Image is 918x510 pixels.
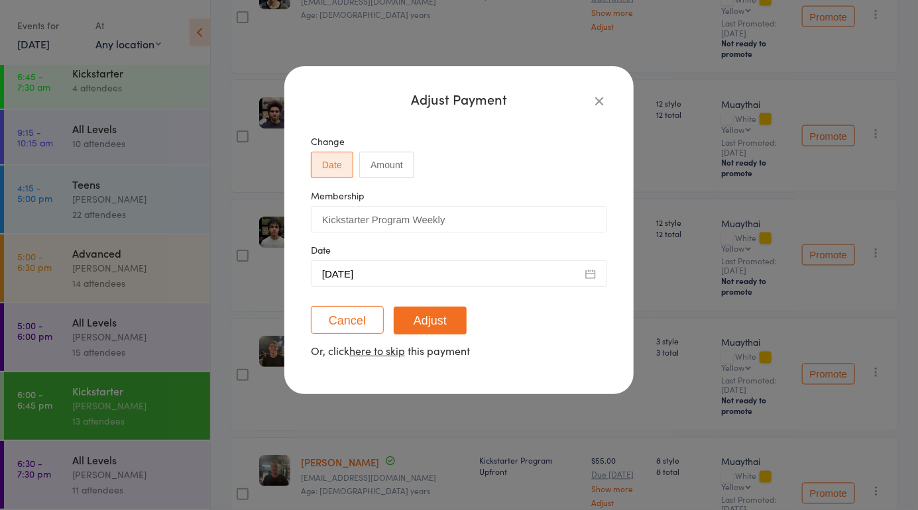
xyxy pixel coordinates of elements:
div: Adjust Payment [311,93,607,105]
button: Amount [359,152,414,178]
button: Cancel [311,306,384,334]
label: Date [311,244,607,255]
label: Change [311,136,607,146]
button: Adjust [394,307,467,334]
button: Date [311,152,353,178]
p: Or, click [311,344,607,357]
skip: this payment [408,343,470,358]
a: here to skip [349,343,405,358]
label: Membership [311,190,607,201]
